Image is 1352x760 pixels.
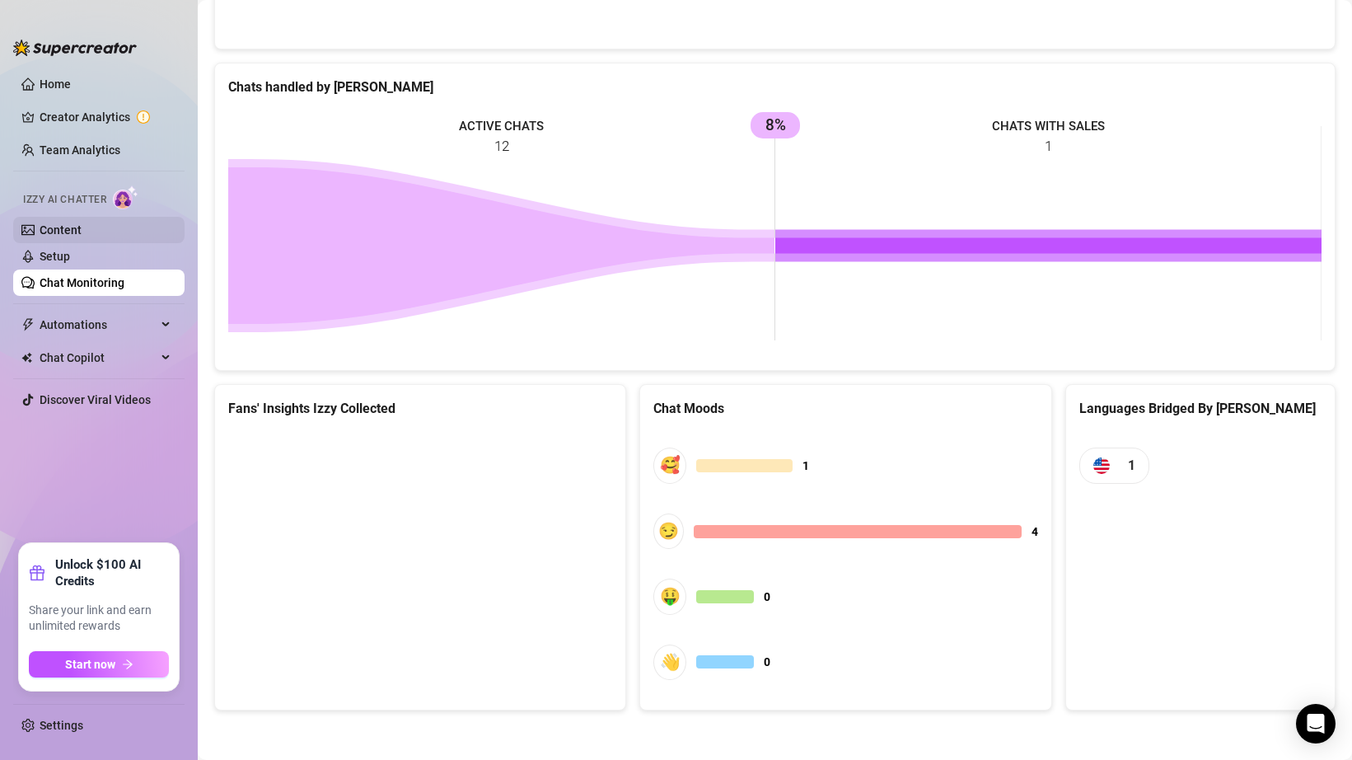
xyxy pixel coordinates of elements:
[40,312,157,338] span: Automations
[764,588,770,606] span: 0
[40,143,120,157] a: Team Analytics
[113,185,138,209] img: AI Chatter
[65,658,115,671] span: Start now
[21,352,32,364] img: Chat Copilot
[1296,704,1336,744] div: Open Intercom Messenger
[653,645,686,680] div: 👋
[40,345,157,371] span: Chat Copilot
[29,603,169,635] span: Share your link and earn unlimited rewards
[29,651,169,678] button: Start nowarrow-right
[23,192,106,208] span: Izzy AI Chatter
[40,276,124,289] a: Chat Monitoring
[13,40,137,56] img: logo-BBDzfeDw.svg
[1128,455,1135,476] span: 1
[653,579,686,614] div: 🤑
[653,398,1037,419] div: Chat Moods
[764,653,770,671] span: 0
[40,393,151,406] a: Discover Viral Videos
[228,77,1322,97] div: Chats handled by [PERSON_NAME]
[802,457,809,475] span: 1
[228,398,612,419] div: Fans' Insights Izzy Collected
[1079,398,1322,419] div: Languages Bridged By [PERSON_NAME]
[40,223,82,237] a: Content
[40,719,83,732] a: Settings
[40,250,70,263] a: Setup
[29,565,45,581] span: gift
[653,514,684,549] div: 😏
[40,104,171,130] a: Creator Analytics exclamation-circle
[1093,457,1110,474] img: us
[122,659,133,670] span: arrow-right
[21,318,35,331] span: thunderbolt
[1032,523,1038,541] span: 4
[40,77,71,91] a: Home
[55,556,169,589] strong: Unlock $100 AI Credits
[653,448,686,483] div: 🥰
